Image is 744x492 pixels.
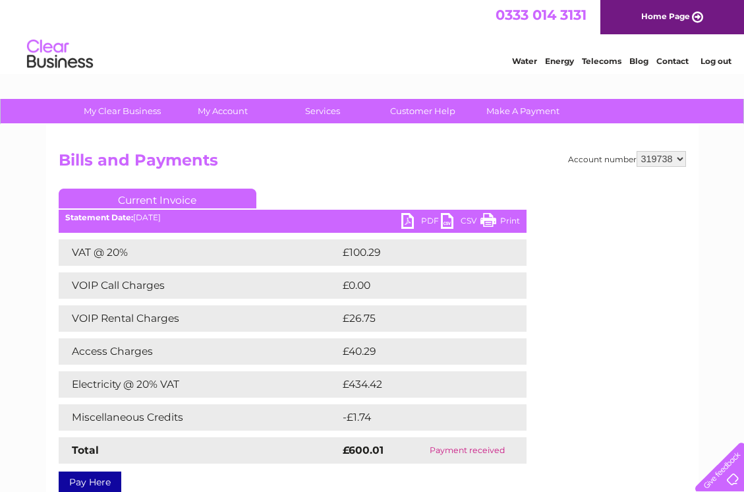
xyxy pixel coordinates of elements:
[401,213,441,232] a: PDF
[61,7,684,64] div: Clear Business is a trading name of Verastar Limited (registered in [GEOGRAPHIC_DATA] No. 3667643...
[339,338,500,365] td: £40.29
[59,305,339,332] td: VOIP Rental Charges
[59,338,339,365] td: Access Charges
[629,56,648,66] a: Blog
[343,444,384,456] strong: £600.01
[339,371,503,398] td: £434.42
[68,99,177,123] a: My Clear Business
[59,371,339,398] td: Electricity @ 20% VAT
[268,99,377,123] a: Services
[496,7,587,23] a: 0333 014 3131
[59,189,256,208] a: Current Invoice
[59,239,339,266] td: VAT @ 20%
[59,151,686,176] h2: Bills and Payments
[469,99,577,123] a: Make A Payment
[339,305,500,332] td: £26.75
[339,272,496,299] td: £0.00
[656,56,689,66] a: Contact
[408,437,527,464] td: Payment received
[59,404,339,431] td: Miscellaneous Credits
[59,213,527,222] div: [DATE]
[168,99,277,123] a: My Account
[368,99,477,123] a: Customer Help
[545,56,574,66] a: Energy
[26,34,94,75] img: logo.png
[568,151,686,167] div: Account number
[65,212,133,222] b: Statement Date:
[72,444,99,456] strong: Total
[480,213,520,232] a: Print
[512,56,537,66] a: Water
[441,213,480,232] a: CSV
[701,56,731,66] a: Log out
[339,404,497,431] td: -£1.74
[339,239,503,266] td: £100.29
[582,56,621,66] a: Telecoms
[59,272,339,299] td: VOIP Call Charges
